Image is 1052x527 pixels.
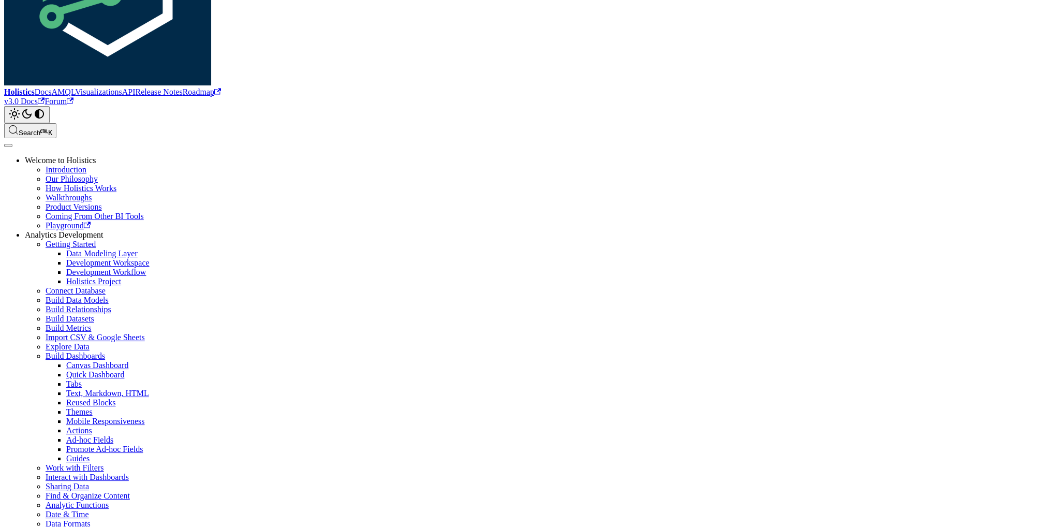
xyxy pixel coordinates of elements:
button: Scroll back to top [4,144,12,147]
a: Build Datasets [46,314,94,323]
a: Our Philosophy [46,174,98,183]
a: Development Workflow [66,268,146,276]
a: Connect Database [46,286,106,295]
a: Promote Ad-hoc Fields [66,445,143,453]
a: Quick Dashboard [66,370,124,379]
a: Visualizations [75,87,122,96]
a: Text, Markdown, HTML [66,389,149,398]
a: Forum [45,97,73,106]
a: AMQL [52,87,76,96]
a: Reused Blocks [66,398,116,407]
a: Getting Started [46,240,96,248]
a: Interact with Dashboards [46,473,129,481]
a: Build Dashboards [46,352,105,360]
a: Ad-hoc Fields [66,435,113,444]
a: Build Metrics [46,324,91,332]
a: Holistics Project [66,277,121,286]
b: Holistics [4,87,35,96]
a: API [122,87,136,96]
kbd: K [48,129,52,137]
a: Find & Organize Content [46,491,130,500]
a: Playground [46,221,91,230]
a: Sharing Data [46,482,89,491]
span: Search [19,129,40,137]
a: Build Relationships [46,305,111,314]
a: Release Notes [136,87,183,96]
a: Date & Time [46,510,89,519]
a: Analytic Functions [46,501,109,509]
a: Product Versions [46,202,102,211]
a: Explore Data [46,342,90,351]
button: Switch between dark and light mode (currently light mode) [4,106,50,123]
button: Search (Ctrl+K) [4,123,56,138]
a: Guides [66,454,90,463]
a: Introduction [46,165,86,174]
a: Roadmap [183,87,221,96]
a: How Holistics Works [46,184,116,193]
a: v3.0 Docs [4,97,45,106]
a: Tabs [66,379,82,388]
a: Import CSV & Google Sheets [46,333,145,342]
a: Build Data Models [46,296,109,304]
a: Canvas Dashboard [66,361,128,370]
a: Mobile Responsiveness [66,417,145,426]
a: Analytics Development [25,230,103,239]
a: Actions [66,426,92,435]
a: Coming From Other BI Tools [46,212,144,221]
a: Themes [66,407,93,416]
a: Work with Filters [46,463,103,472]
a: Data Modeling Layer [66,249,138,258]
a: Development Workspace [66,258,150,267]
a: Walkthroughs [46,193,92,202]
a: Docs [35,87,52,96]
a: Welcome to Holistics [25,156,96,165]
